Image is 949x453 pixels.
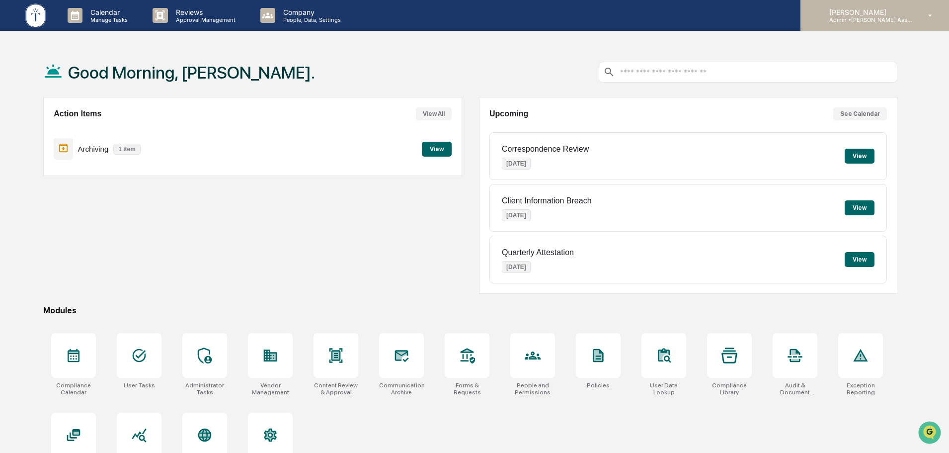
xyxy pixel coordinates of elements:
[248,382,293,396] div: Vendor Management
[845,252,874,267] button: View
[416,107,452,120] button: View All
[45,86,137,94] div: We're available if you need us!
[773,382,817,396] div: Audit & Document Logs
[82,16,133,23] p: Manage Tasks
[31,162,80,170] span: [PERSON_NAME]
[6,218,67,236] a: 🔎Data Lookup
[154,108,181,120] button: See all
[168,8,240,16] p: Reviews
[124,382,155,389] div: User Tasks
[445,382,489,396] div: Forms & Requests
[88,162,108,170] span: [DATE]
[99,247,120,254] span: Pylon
[168,16,240,23] p: Approval Management
[587,382,610,389] div: Policies
[422,142,452,157] button: View
[10,76,28,94] img: 1746055101610-c473b297-6a78-478c-a979-82029cc54cd1
[68,63,315,83] h1: Good Morning, [PERSON_NAME].
[10,153,26,169] img: Tammy Steffen
[182,382,227,396] div: Administrator Tasks
[20,222,63,232] span: Data Lookup
[845,149,874,164] button: View
[845,200,874,215] button: View
[88,135,108,143] span: [DATE]
[45,76,163,86] div: Start new chat
[10,21,181,37] p: How can we help?
[20,203,64,213] span: Preclearance
[31,135,80,143] span: [PERSON_NAME]
[502,248,574,257] p: Quarterly Attestation
[82,135,86,143] span: •
[10,126,26,142] img: Tammy Steffen
[78,145,109,153] p: Archiving
[82,8,133,16] p: Calendar
[43,306,897,315] div: Modules
[707,382,752,396] div: Compliance Library
[489,109,528,118] h2: Upcoming
[70,246,120,254] a: Powered byPylon
[72,204,80,212] div: 🗄️
[275,8,346,16] p: Company
[10,110,67,118] div: Past conversations
[833,107,887,120] button: See Calendar
[422,144,452,153] a: View
[502,261,531,273] p: [DATE]
[641,382,686,396] div: User Data Lookup
[10,223,18,231] div: 🔎
[54,109,101,118] h2: Action Items
[113,144,141,155] p: 1 item
[275,16,346,23] p: People, Data, Settings
[21,76,39,94] img: 8933085812038_c878075ebb4cc5468115_72.jpg
[821,8,914,16] p: [PERSON_NAME]
[379,382,424,396] div: Communications Archive
[502,196,592,205] p: Client Information Breach
[314,382,358,396] div: Content Review & Approval
[51,382,96,396] div: Compliance Calendar
[502,209,531,221] p: [DATE]
[917,420,944,447] iframe: Open customer support
[510,382,555,396] div: People and Permissions
[82,162,86,170] span: •
[821,16,914,23] p: Admin • [PERSON_NAME] Asset Management LLC
[169,79,181,91] button: Start new chat
[6,199,68,217] a: 🖐️Preclearance
[24,2,48,29] img: logo
[838,382,883,396] div: Exception Reporting
[82,203,123,213] span: Attestations
[502,158,531,170] p: [DATE]
[10,204,18,212] div: 🖐️
[502,145,589,154] p: Correspondence Review
[68,199,127,217] a: 🗄️Attestations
